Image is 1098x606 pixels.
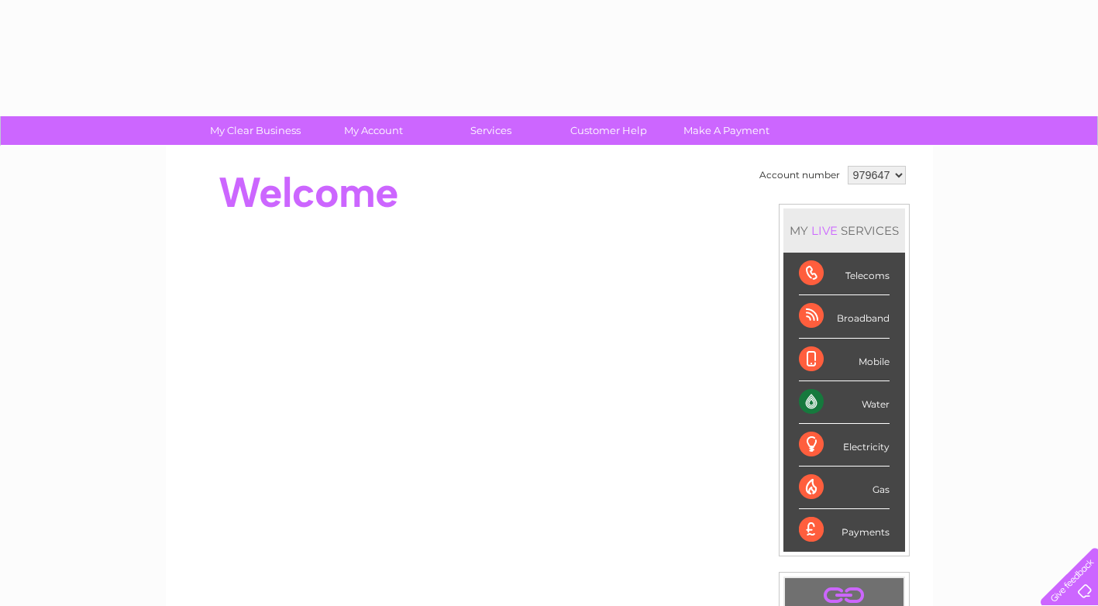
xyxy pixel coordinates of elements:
[799,295,890,338] div: Broadband
[799,467,890,509] div: Gas
[309,116,437,145] a: My Account
[799,339,890,381] div: Mobile
[799,424,890,467] div: Electricity
[427,116,555,145] a: Services
[799,509,890,551] div: Payments
[799,381,890,424] div: Water
[545,116,673,145] a: Customer Help
[756,162,844,188] td: Account number
[799,253,890,295] div: Telecoms
[191,116,319,145] a: My Clear Business
[663,116,790,145] a: Make A Payment
[783,208,905,253] div: MY SERVICES
[808,223,841,238] div: LIVE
